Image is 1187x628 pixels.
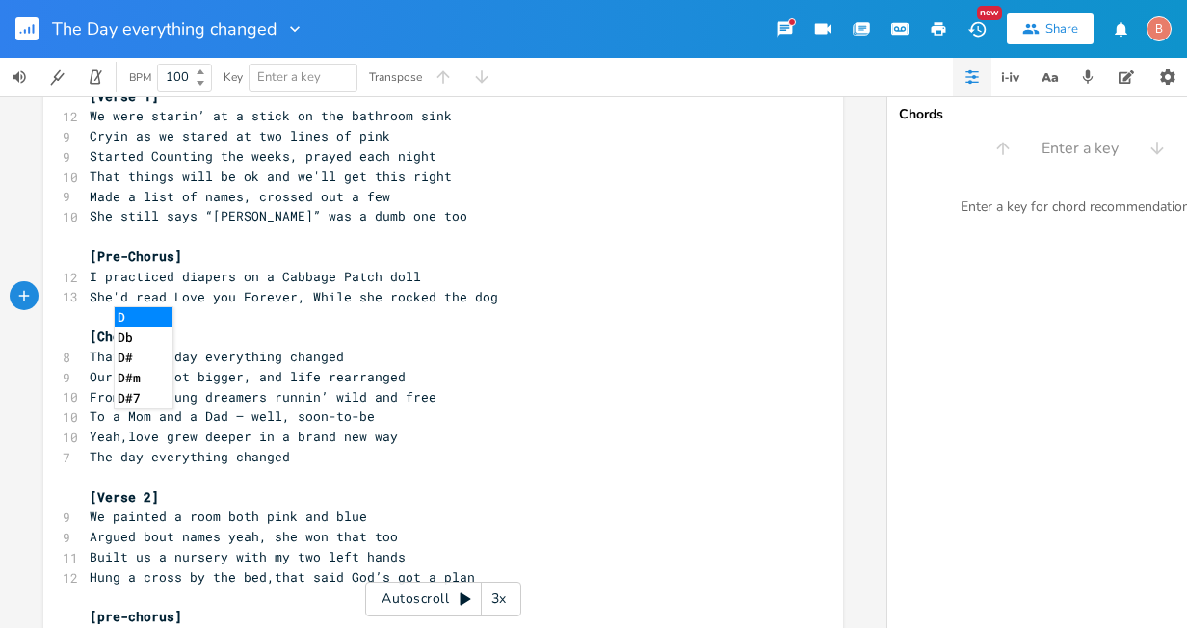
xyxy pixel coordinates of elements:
li: D#7 [115,388,172,408]
button: Share [1007,13,1094,44]
span: Enter a key [257,68,321,86]
span: That things will be ok and we'll get this right [90,168,452,185]
span: From two young dreamers runnin’ wild and free [90,388,436,406]
span: We painted a room both pink and blue [90,508,367,525]
div: 3x [482,582,516,616]
span: Hung a cross by the bed,that said God’s got a plan [90,568,475,586]
span: Started Counting the weeks, prayed each night [90,147,436,165]
span: Argued bout names yeah, she won that too [90,528,398,545]
span: Cryin as we stared at two lines of pink [90,127,390,144]
span: Built us a nursery with my two left hands [90,548,406,565]
span: Our world got bigger, and life rearranged [90,368,406,385]
span: Yeah,love grew deeper in a brand new way [90,428,398,445]
button: New [958,12,996,46]
li: Db [115,327,172,348]
span: Made a list of names, crossed out a few [90,188,390,205]
span: [Pre-Chorus] [90,248,182,265]
span: [Chorus] [90,327,151,345]
span: [Verse 1] [90,88,159,105]
span: We were starin’ at a stick on the bathroom sink [90,107,452,124]
span: Enter a key [1042,138,1119,160]
span: To a Mom and a Dad — well, soon-to-be [90,407,375,425]
span: I practiced diapers on a Cabbage Patch doll [90,268,421,285]
div: Autoscroll [365,582,521,616]
span: The day everything changed [90,448,290,465]
div: Transpose [369,71,422,83]
div: BPM [129,72,151,83]
li: D [115,307,172,327]
li: D#m [115,368,172,388]
div: Share [1045,20,1078,38]
span: She'd read Love you Forever, While she rocked the dog [90,288,498,305]
li: D# [115,348,172,368]
span: The Day everything changed [52,20,277,38]
div: Key [224,71,243,83]
div: New [977,6,1002,20]
span: That’s the day everything changed [90,348,344,365]
div: bjb3598 [1147,16,1172,41]
span: [pre-chorus] [90,608,182,625]
button: B [1147,7,1172,51]
span: She still says “[PERSON_NAME]” was a dumb one too [90,207,467,224]
span: [Verse 2] [90,488,159,506]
